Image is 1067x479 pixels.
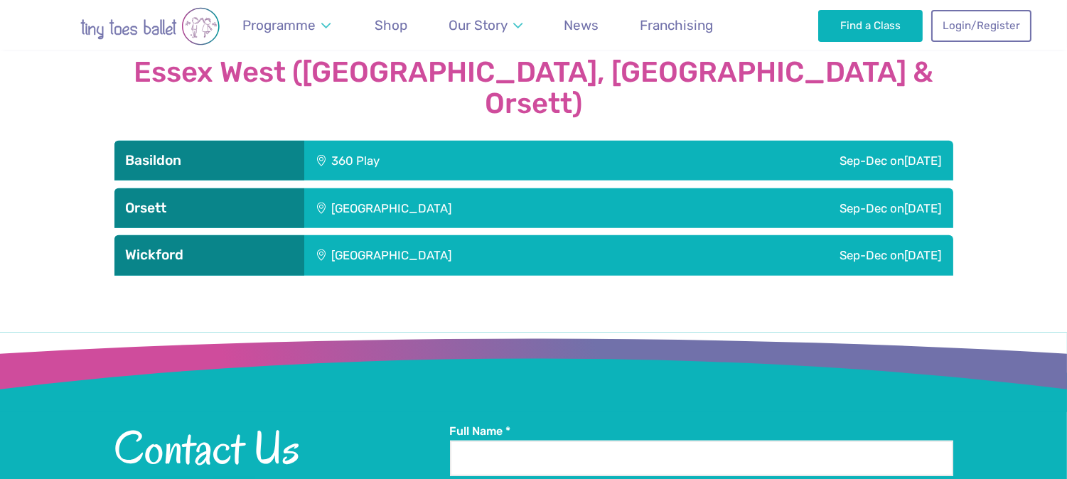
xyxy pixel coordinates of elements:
[572,141,953,181] div: Sep-Dec on
[564,17,599,33] span: News
[633,9,720,42] a: Franchising
[557,9,606,42] a: News
[114,57,953,119] strong: Essex West ([GEOGRAPHIC_DATA], [GEOGRAPHIC_DATA] & Orsett)
[450,424,953,439] label: Full Name *
[242,17,316,33] span: Programme
[905,154,942,168] span: [DATE]
[304,141,572,181] div: 360 Play
[368,9,414,42] a: Shop
[126,247,293,264] h3: Wickford
[304,235,668,275] div: [GEOGRAPHIC_DATA]
[449,17,508,33] span: Our Story
[931,10,1031,41] a: Login/Register
[640,17,713,33] span: Franchising
[126,200,293,217] h3: Orsett
[114,424,450,472] h2: Contact Us
[375,17,407,33] span: Shop
[905,248,942,262] span: [DATE]
[668,235,953,275] div: Sep-Dec on
[818,10,923,41] a: Find a Class
[126,152,293,169] h3: Basildon
[36,7,264,45] img: tiny toes ballet
[668,188,953,228] div: Sep-Dec on
[236,9,338,42] a: Programme
[905,201,942,215] span: [DATE]
[441,9,529,42] a: Our Story
[304,188,668,228] div: [GEOGRAPHIC_DATA]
